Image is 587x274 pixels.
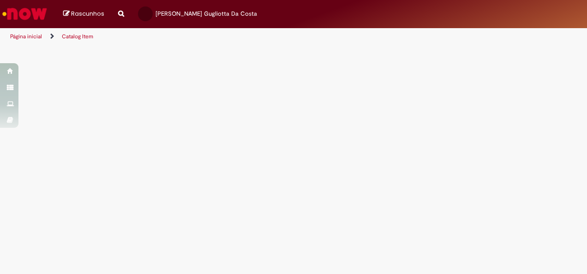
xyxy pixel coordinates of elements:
[63,10,104,18] a: Rascunhos
[71,9,104,18] span: Rascunhos
[10,33,42,40] a: Página inicial
[62,33,93,40] a: Catalog Item
[156,10,257,18] span: [PERSON_NAME] Gugliotta Da Costa
[1,5,48,23] img: ServiceNow
[7,28,384,45] ul: Trilhas de página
